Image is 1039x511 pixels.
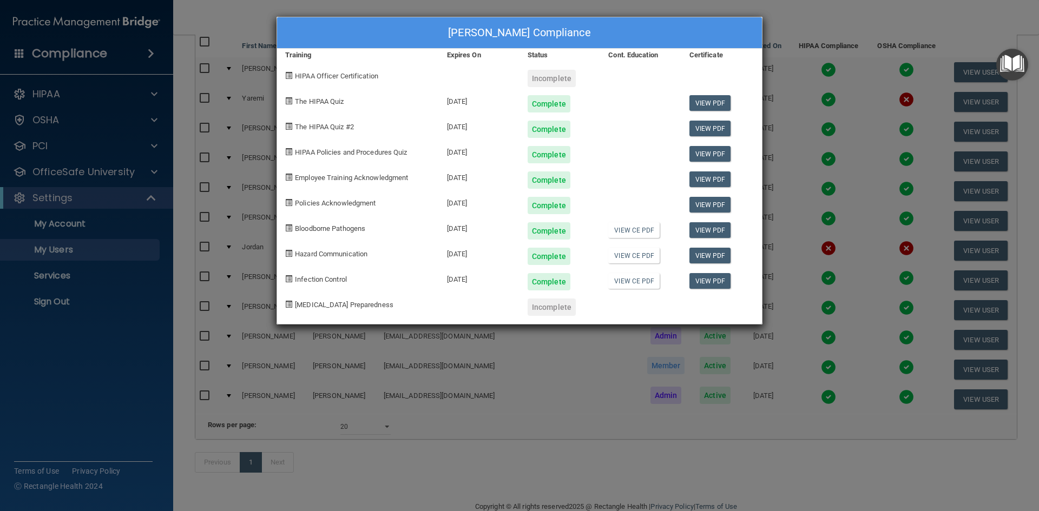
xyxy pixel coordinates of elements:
[439,214,519,240] div: [DATE]
[528,197,570,214] div: Complete
[608,248,660,263] a: View CE PDF
[852,434,1026,477] iframe: Drift Widget Chat Controller
[439,138,519,163] div: [DATE]
[528,171,570,189] div: Complete
[689,171,731,187] a: View PDF
[528,298,576,316] div: Incomplete
[439,112,519,138] div: [DATE]
[528,146,570,163] div: Complete
[295,148,407,156] span: HIPAA Policies and Procedures Quiz
[528,95,570,112] div: Complete
[528,70,576,87] div: Incomplete
[519,49,600,62] div: Status
[295,199,376,207] span: Policies Acknowledgment
[295,224,365,233] span: Bloodborne Pathogens
[295,250,367,258] span: Hazard Communication
[439,240,519,265] div: [DATE]
[689,95,731,111] a: View PDF
[996,49,1028,81] button: Open Resource Center
[528,248,570,265] div: Complete
[295,123,354,131] span: The HIPAA Quiz #2
[689,197,731,213] a: View PDF
[528,121,570,138] div: Complete
[277,17,762,49] div: [PERSON_NAME] Compliance
[439,265,519,290] div: [DATE]
[295,72,378,80] span: HIPAA Officer Certification
[689,273,731,289] a: View PDF
[528,222,570,240] div: Complete
[295,174,408,182] span: Employee Training Acknowledgment
[439,163,519,189] div: [DATE]
[277,49,439,62] div: Training
[439,87,519,112] div: [DATE]
[689,248,731,263] a: View PDF
[608,222,660,238] a: View CE PDF
[295,275,347,283] span: Infection Control
[681,49,762,62] div: Certificate
[689,146,731,162] a: View PDF
[608,273,660,289] a: View CE PDF
[600,49,681,62] div: Cont. Education
[439,189,519,214] div: [DATE]
[689,222,731,238] a: View PDF
[295,97,344,105] span: The HIPAA Quiz
[295,301,393,309] span: [MEDICAL_DATA] Preparedness
[439,49,519,62] div: Expires On
[528,273,570,290] div: Complete
[689,121,731,136] a: View PDF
